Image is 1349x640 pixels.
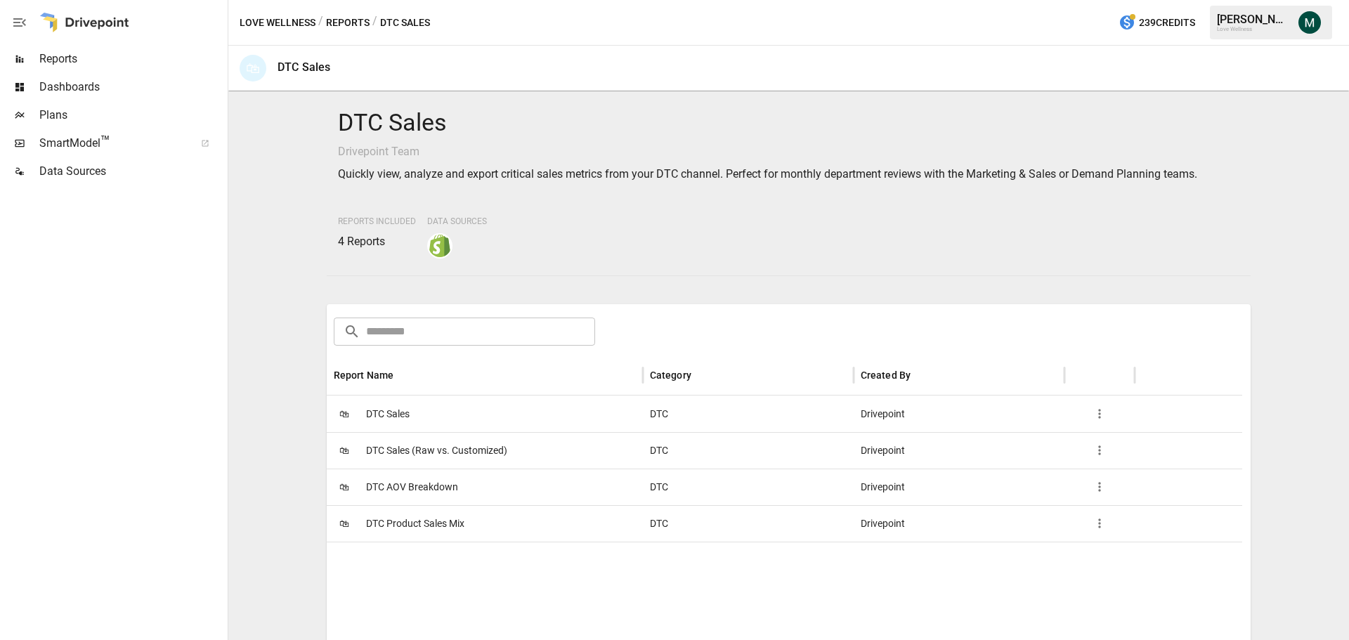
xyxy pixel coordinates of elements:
[643,432,854,469] div: DTC
[240,14,315,32] button: Love Wellness
[366,506,464,542] span: DTC Product Sales Mix
[1113,10,1201,36] button: 239Credits
[334,403,355,424] span: 🛍
[366,396,410,432] span: DTC Sales
[366,469,458,505] span: DTC AOV Breakdown
[278,60,330,74] div: DTC Sales
[427,216,487,226] span: Data Sources
[854,396,1064,432] div: Drivepoint
[39,79,225,96] span: Dashboards
[650,370,691,381] div: Category
[854,469,1064,505] div: Drivepoint
[395,365,415,385] button: Sort
[1298,11,1321,34] img: Michael Cormack
[338,108,1240,138] h4: DTC Sales
[100,133,110,150] span: ™
[1290,3,1329,42] button: Michael Cormack
[240,55,266,81] div: 🛍
[334,476,355,497] span: 🛍
[1217,13,1290,26] div: [PERSON_NAME]
[39,107,225,124] span: Plans
[39,163,225,180] span: Data Sources
[318,14,323,32] div: /
[39,51,225,67] span: Reports
[912,365,932,385] button: Sort
[643,505,854,542] div: DTC
[861,370,911,381] div: Created By
[334,440,355,461] span: 🛍
[854,505,1064,542] div: Drivepoint
[643,396,854,432] div: DTC
[854,432,1064,469] div: Drivepoint
[693,365,712,385] button: Sort
[326,14,370,32] button: Reports
[338,233,416,250] p: 4 Reports
[366,433,507,469] span: DTC Sales (Raw vs. Customized)
[643,469,854,505] div: DTC
[372,14,377,32] div: /
[39,135,185,152] span: SmartModel
[1217,26,1290,32] div: Love Wellness
[334,370,394,381] div: Report Name
[338,143,1240,160] p: Drivepoint Team
[338,166,1240,183] p: Quickly view, analyze and export critical sales metrics from your DTC channel. Perfect for monthl...
[1139,14,1195,32] span: 239 Credits
[429,235,451,257] img: shopify
[334,513,355,534] span: 🛍
[338,216,416,226] span: Reports Included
